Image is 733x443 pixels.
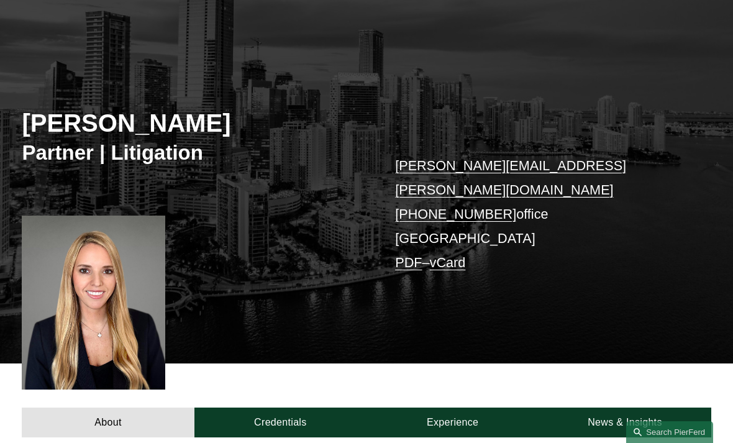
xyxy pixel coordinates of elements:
[395,206,516,222] a: [PHONE_NUMBER]
[22,140,366,166] h3: Partner | Litigation
[194,408,366,437] a: Credentials
[395,158,626,198] a: [PERSON_NAME][EMAIL_ADDRESS][PERSON_NAME][DOMAIN_NAME]
[626,421,713,443] a: Search this site
[539,408,711,437] a: News & Insights
[430,255,466,270] a: vCard
[395,153,682,275] p: office [GEOGRAPHIC_DATA] –
[22,408,194,437] a: About
[366,408,539,437] a: Experience
[22,108,366,139] h2: [PERSON_NAME]
[395,255,422,270] a: PDF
